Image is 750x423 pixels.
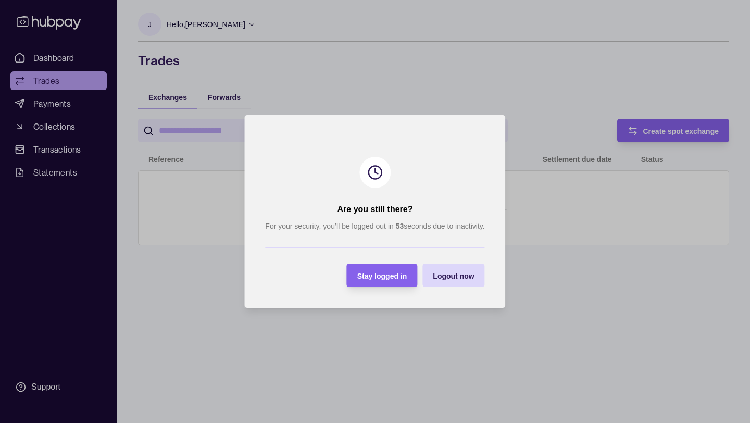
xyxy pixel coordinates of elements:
[337,204,413,215] h2: Are you still there?
[422,264,484,287] button: Logout now
[265,220,484,232] p: For your security, you’ll be logged out in seconds due to inactivity.
[357,272,407,280] span: Stay logged in
[396,222,404,230] strong: 53
[433,272,474,280] span: Logout now
[347,264,418,287] button: Stay logged in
